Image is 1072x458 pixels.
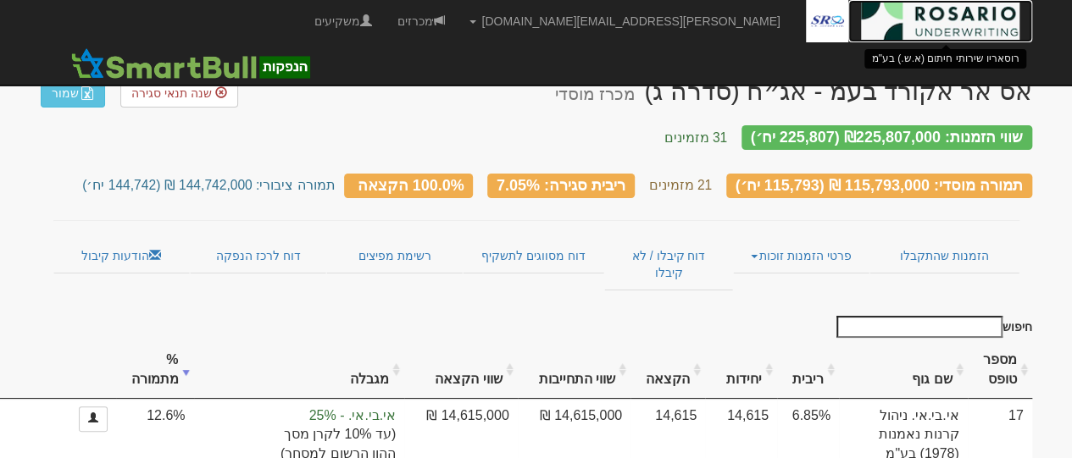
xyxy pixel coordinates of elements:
[864,49,1025,69] div: רוסאריו שירותי חיתום (א.ש.) בע"מ‎
[487,174,635,198] div: ריבית סגירה: 7.05%
[66,47,315,80] img: SmartBull Logo
[836,316,1003,338] input: חיפוש
[726,174,1032,198] div: תמורה מוסדי: 115,793,000 ₪ (115,793 יח׳)
[82,178,335,192] small: תמורה ציבורי: 144,742,000 ₪ (144,742 יח׳)
[555,85,636,103] small: מכרז מוסדי
[41,79,105,108] a: שמור
[630,342,705,399] th: הקצאה: activate to sort column ascending
[120,79,238,108] a: שנה תנאי סגירה
[777,342,839,399] th: ריבית : activate to sort column ascending
[81,86,94,100] img: excel-file-white.png
[357,176,464,193] span: 100.0% הקצאה
[194,342,405,399] th: מגבלה: activate to sort column ascending
[664,130,727,145] small: 31 מזמינים
[463,238,604,273] a: דוח מסווגים לתשקיף
[116,342,194,399] th: % מתמורה: activate to sort column ascending
[733,238,869,273] a: פרטי הזמנות זוכות
[203,406,397,426] span: אי.בי.אי. - 25%
[518,342,630,399] th: שווי התחייבות: activate to sort column ascending
[705,342,777,399] th: יחידות: activate to sort column ascending
[131,86,212,100] span: שנה תנאי סגירה
[555,77,1032,105] div: אס אר אקורד בעמ - אג״ח (סדרה ג) - הנפקה לציבור
[968,342,1032,399] th: מספר טופס: activate to sort column ascending
[190,238,326,273] a: דוח לרכז הנפקה
[839,342,968,399] th: שם גוף : activate to sort column ascending
[53,238,190,273] a: הודעות קיבול
[742,125,1032,150] div: שווי הזמנות: ₪225,807,000 (225,807 יח׳)
[830,316,1032,338] label: חיפוש
[404,342,517,399] th: שווי הקצאה: activate to sort column ascending
[869,238,1019,273] a: הזמנות שהתקבלו
[604,238,732,290] a: דוח קיבלו / לא קיבלו
[326,238,462,273] a: רשימת מפיצים
[648,178,712,192] small: 21 מזמינים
